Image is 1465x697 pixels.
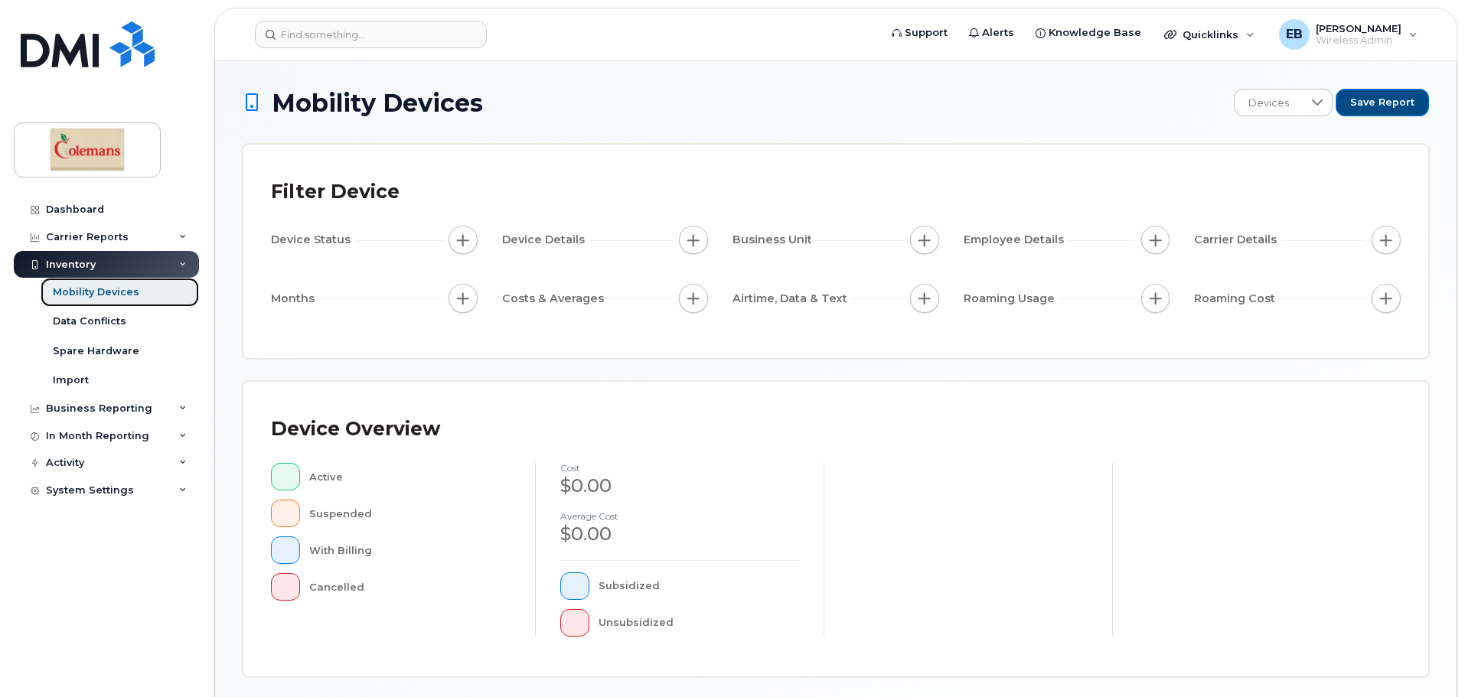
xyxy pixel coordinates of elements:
div: Unsubsidized [599,609,800,637]
div: Subsidized [599,572,800,600]
div: With Billing [309,536,511,564]
span: Save Report [1350,96,1414,109]
span: Airtime, Data & Text [732,291,852,307]
div: $0.00 [560,473,799,499]
span: Devices [1235,90,1303,117]
div: Suspended [309,500,511,527]
span: Roaming Cost [1194,291,1280,307]
h4: Average cost [560,511,799,521]
div: Filter Device [271,172,400,212]
button: Save Report [1336,89,1429,116]
h4: cost [560,463,799,473]
span: Device Status [271,232,355,248]
div: Active [309,463,511,490]
span: Carrier Details [1194,232,1281,248]
span: Employee Details [964,232,1069,248]
div: Device Overview [271,409,440,449]
span: Roaming Usage [964,291,1059,307]
span: Device Details [502,232,589,248]
div: Cancelled [309,573,511,601]
div: $0.00 [560,521,799,547]
span: Months [271,291,319,307]
span: Business Unit [732,232,817,248]
span: Costs & Averages [502,291,609,307]
span: Mobility Devices [272,90,483,116]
